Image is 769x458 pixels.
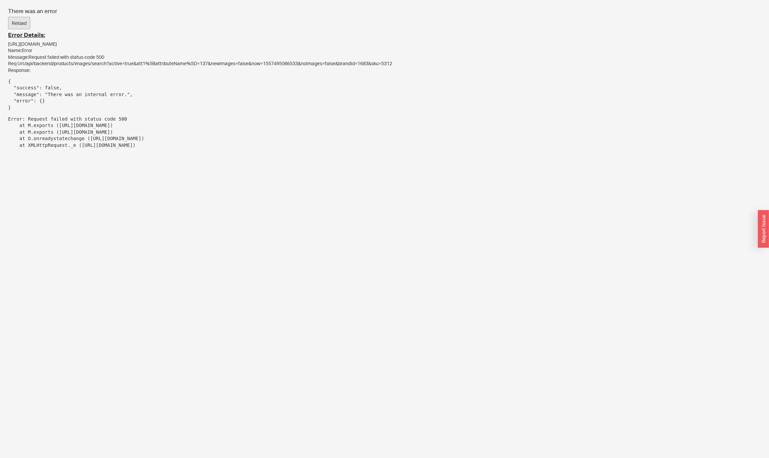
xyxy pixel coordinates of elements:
div: Name: Error [8,47,761,54]
div: Response: [8,67,761,111]
h3: There was an error [8,8,761,14]
pre: { "success": false, "message": "There was an internal error.", "error": {} } [8,78,761,111]
div: Message: Request failed with status code 500 [8,54,761,60]
button: Reload [8,17,30,30]
div: [URL][DOMAIN_NAME] [8,41,761,47]
pre: Error: Request failed with status code 500 at M.exports ([URL][DOMAIN_NAME]) at M.exports ([URL][... [8,116,761,149]
h3: Error Details: [8,32,761,38]
div: Req Url: /api/backend/products/images/search?active=true&att1%5BattributeName%5D=137&newImages=fa... [8,60,761,67]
